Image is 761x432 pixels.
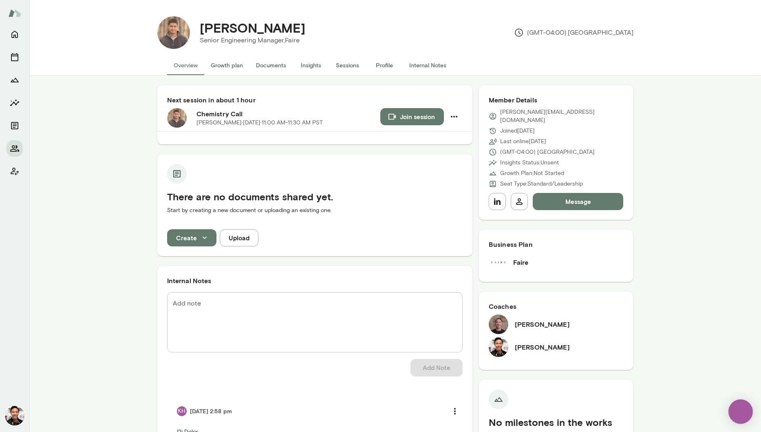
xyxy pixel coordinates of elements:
[167,229,216,246] button: Create
[177,406,187,416] div: KH
[515,319,570,329] h6: [PERSON_NAME]
[167,190,463,203] h5: There are no documents shared yet.
[8,5,21,21] img: Mento
[380,108,444,125] button: Join session
[500,148,595,156] p: (GMT-04:00) [GEOGRAPHIC_DATA]
[489,337,508,357] img: Albert Villarde
[7,26,23,42] button: Home
[366,55,403,75] button: Profile
[200,20,305,35] h4: [PERSON_NAME]
[489,301,624,311] h6: Coaches
[7,49,23,65] button: Sessions
[403,55,453,75] button: Internal Notes
[329,55,366,75] button: Sessions
[167,276,463,286] h6: Internal Notes
[196,109,380,119] h6: Chemistry Call
[489,416,624,429] h5: No milestones in the works
[533,193,624,210] button: Message
[5,406,24,425] img: Albert Villarde
[489,95,624,105] h6: Member Details
[500,108,624,124] p: [PERSON_NAME][EMAIL_ADDRESS][DOMAIN_NAME]
[200,35,305,45] p: Senior Engineering Manager, Faire
[500,169,564,177] p: Growth Plan: Not Started
[167,206,463,215] p: Start by creating a new document or uploading an existing one.
[7,95,23,111] button: Insights
[500,137,546,146] p: Last online [DATE]
[167,95,463,105] h6: Next session in about 1 hour
[489,239,624,249] h6: Business Plan
[500,180,583,188] p: Seat Type: Standard/Leadership
[489,315,508,334] img: Derrick Mar
[513,257,529,267] h6: Faire
[7,72,23,88] button: Growth Plan
[7,140,23,157] button: Members
[500,159,559,167] p: Insights Status: Unsent
[515,342,570,352] h6: [PERSON_NAME]
[220,229,258,246] button: Upload
[190,407,232,415] h6: [DATE] 2:58 pm
[157,16,190,49] img: Bryan Holder
[249,55,293,75] button: Documents
[500,127,535,135] p: Joined [DATE]
[7,163,23,179] button: Client app
[196,119,323,127] p: [PERSON_NAME] · [DATE] · 11:00 AM-11:30 AM PST
[446,403,463,420] button: more
[167,55,204,75] button: Overview
[204,55,249,75] button: Growth plan
[293,55,329,75] button: Insights
[514,28,633,38] p: (GMT-04:00) [GEOGRAPHIC_DATA]
[7,117,23,134] button: Documents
